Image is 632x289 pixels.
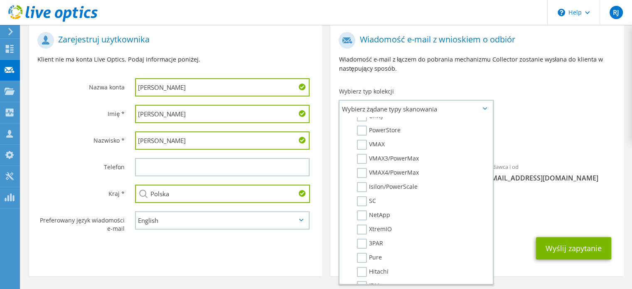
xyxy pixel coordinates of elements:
div: DW i Odpowiedz do [330,200,623,229]
p: Wiadomość e-mail z łączem do pobrania mechanizmu Collector zostanie wysłana do klienta w następuj... [339,55,615,73]
h1: Wiadomość e-mail z wnioskiem o odbiór [339,32,611,49]
label: Wybierz typ kolekcji [339,87,393,96]
span: [EMAIL_ADDRESS][DOMAIN_NAME] [485,173,615,183]
label: Kraj * [37,185,125,198]
label: Nazwisko * [37,131,125,145]
label: Pure [357,253,382,263]
span: Wybierz żądane typy skanowania [339,101,492,117]
label: Hitachi [357,267,389,277]
span: RJ [610,6,623,19]
div: Nadawca i od [477,158,624,187]
div: Żądane kolekcje [330,121,623,154]
button: Wyślij zapytanie [536,237,611,259]
label: VMAX3/PowerMax [357,154,419,164]
label: VMAX4/PowerMax [357,168,419,178]
p: Klient nie ma konta Live Optics. Podaj informacje poniżej. [37,55,314,64]
label: PowerStore [357,126,401,136]
label: Preferowany język wiadomości e-mail [37,211,125,233]
h1: Zarejestruj użytkownika [37,32,310,49]
label: Imię * [37,105,125,118]
label: Nazwa konta [37,78,125,91]
label: Telefon [37,158,125,171]
label: SC [357,196,376,206]
label: VMAX [357,140,385,150]
label: XtremIO [357,225,392,235]
label: NetApp [357,210,390,220]
div: Do [330,158,477,196]
label: Isilon/PowerScale [357,182,418,192]
svg: \n [558,9,565,16]
label: 3PAR [357,239,383,249]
